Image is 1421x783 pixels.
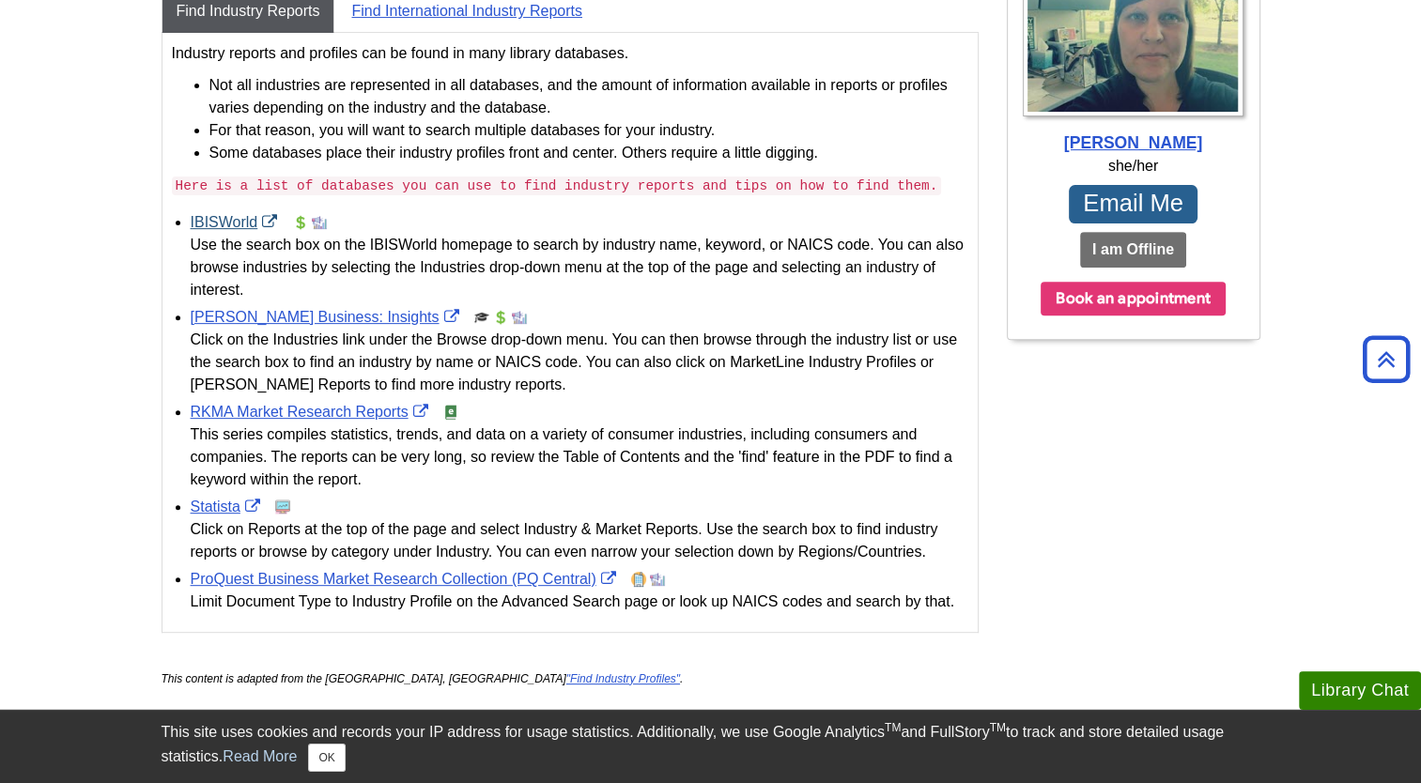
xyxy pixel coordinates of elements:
[209,119,968,142] li: For that reason, you will want to search multiple databases for your industry.
[1299,671,1421,710] button: Library Chat
[474,310,489,325] img: Scholarly or Peer Reviewed
[275,499,290,514] img: Statistics
[990,721,1006,734] sup: TM
[172,177,942,195] code: Here is a list of databases you can use to find industry reports and tips on how to find them.
[1080,232,1186,268] button: I am Offline
[443,405,458,420] img: e-Book
[162,670,979,687] p: This content is adapted from the [GEOGRAPHIC_DATA], [GEOGRAPHIC_DATA] .
[293,215,308,230] img: Financial Report
[493,310,508,325] img: Financial Report
[172,42,968,65] p: Industry reports and profiles can be found in many library databases.
[191,591,968,613] div: Limit Document Type to Industry Profile on the Advanced Search page or look up NAICS codes and se...
[566,672,680,685] a: "Find Industry Profiles"
[162,721,1260,772] div: This site uses cookies and records your IP address for usage statistics. Additionally, we use Goo...
[191,329,968,396] div: Click on the Industries link under the Browse drop-down menu. You can then browse through the ind...
[191,518,968,563] div: Click on Reports at the top of the page and select Industry & Market Reports. Use the search box ...
[191,571,621,587] a: Link opens in new window
[191,499,265,514] a: Link opens in new window
[1017,130,1250,155] div: [PERSON_NAME]
[1041,282,1226,315] button: Book an appointment
[223,748,297,764] a: Read More
[650,572,665,587] img: Industry Report
[209,74,968,119] li: Not all industries are represented in all databases, and the amount of information available in r...
[1069,185,1197,223] a: Email Me
[312,215,327,230] img: Industry Report
[1356,346,1416,372] a: Back to Top
[209,142,968,164] li: Some databases place their industry profiles front and center. Others require a little digging.
[631,572,646,587] img: Company Information
[1017,155,1250,177] div: she/her
[191,404,433,420] a: Link opens in new window
[1092,241,1174,257] b: I am Offline
[191,234,968,301] div: Use the search box on the IBISWorld homepage to search by industry name, keyword, or NAICS code. ...
[191,309,464,325] a: Link opens in new window
[308,744,345,772] button: Close
[512,310,527,325] img: Industry Report
[885,721,901,734] sup: TM
[191,423,968,491] div: This series compiles statistics, trends, and data on a variety of consumer industries, including ...
[191,214,283,230] a: Link opens in new window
